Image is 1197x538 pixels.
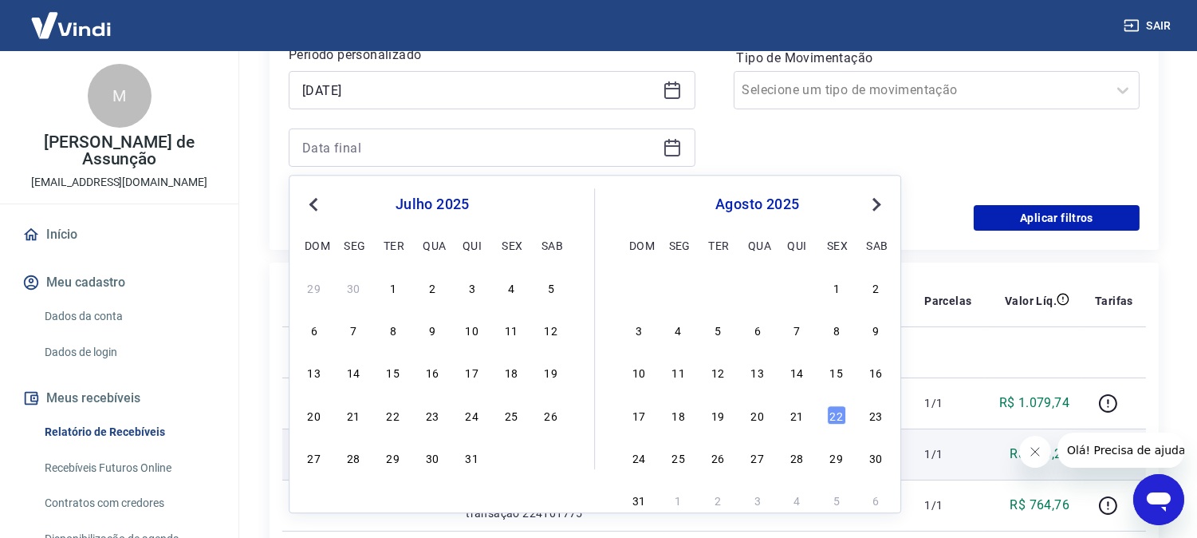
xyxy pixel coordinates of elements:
[787,235,806,255] div: qui
[423,448,442,467] div: Choose quarta-feira, 30 de julho de 2025
[627,276,888,512] div: month 2025-08
[344,321,363,340] div: Choose segunda-feira, 7 de julho de 2025
[384,235,403,255] div: ter
[787,363,806,382] div: Choose quinta-feira, 14 de agosto de 2025
[867,363,886,382] div: Choose sábado, 16 de agosto de 2025
[1010,445,1070,464] p: R$ 208,25
[1005,293,1057,309] p: Valor Líq.
[541,235,561,255] div: sab
[344,363,363,382] div: Choose segunda-feira, 14 de julho de 2025
[629,491,648,510] div: Choose domingo, 31 de agosto de 2025
[344,235,363,255] div: seg
[344,405,363,425] div: Choose segunda-feira, 21 de julho de 2025
[867,195,886,214] button: Next Month
[867,491,886,510] div: Choose sábado, 6 de setembro de 2025
[737,49,1137,68] label: Tipo de Movimentação
[304,195,323,214] button: Previous Month
[827,321,846,340] div: Choose sexta-feira, 8 de agosto de 2025
[88,64,152,128] div: M
[305,321,324,340] div: Choose domingo, 6 de julho de 2025
[541,363,561,382] div: Choose sábado, 19 de julho de 2025
[748,363,767,382] div: Choose quarta-feira, 13 de agosto de 2025
[827,405,846,425] div: Choose sexta-feira, 22 de agosto de 2025
[302,276,562,469] div: month 2025-07
[629,235,648,255] div: dom
[629,448,648,467] div: Choose domingo, 24 de agosto de 2025
[384,363,403,382] div: Choose terça-feira, 15 de julho de 2025
[627,195,888,214] div: agosto 2025
[629,405,648,425] div: Choose domingo, 17 de agosto de 2025
[669,363,688,382] div: Choose segunda-feira, 11 de agosto de 2025
[423,363,442,382] div: Choose quarta-feira, 16 de julho de 2025
[463,363,482,382] div: Choose quinta-feira, 17 de julho de 2025
[423,405,442,425] div: Choose quarta-feira, 23 de julho de 2025
[708,448,727,467] div: Choose terça-feira, 26 de agosto de 2025
[867,448,886,467] div: Choose sábado, 30 de agosto de 2025
[502,448,521,467] div: Choose sexta-feira, 1 de agosto de 2025
[384,405,403,425] div: Choose terça-feira, 22 de julho de 2025
[1010,496,1070,515] p: R$ 764,76
[629,278,648,297] div: Choose domingo, 27 de julho de 2025
[924,293,971,309] p: Parcelas
[1057,433,1184,468] iframe: Mensagem da empresa
[629,363,648,382] div: Choose domingo, 10 de agosto de 2025
[827,235,846,255] div: sex
[305,405,324,425] div: Choose domingo, 20 de julho de 2025
[384,278,403,297] div: Choose terça-feira, 1 de julho de 2025
[302,136,656,160] input: Data final
[708,405,727,425] div: Choose terça-feira, 19 de agosto de 2025
[502,321,521,340] div: Choose sexta-feira, 11 de julho de 2025
[13,134,226,168] p: [PERSON_NAME] de Assunção
[629,321,648,340] div: Choose domingo, 3 de agosto de 2025
[423,278,442,297] div: Choose quarta-feira, 2 de julho de 2025
[924,395,971,411] p: 1/1
[344,278,363,297] div: Choose segunda-feira, 30 de junho de 2025
[541,448,561,467] div: Choose sábado, 2 de agosto de 2025
[1133,474,1184,525] iframe: Botão para abrir a janela de mensagens
[669,491,688,510] div: Choose segunda-feira, 1 de setembro de 2025
[748,278,767,297] div: Choose quarta-feira, 30 de julho de 2025
[827,363,846,382] div: Choose sexta-feira, 15 de agosto de 2025
[423,235,442,255] div: qua
[19,1,123,49] img: Vindi
[787,321,806,340] div: Choose quinta-feira, 7 de agosto de 2025
[787,405,806,425] div: Choose quinta-feira, 21 de agosto de 2025
[541,405,561,425] div: Choose sábado, 26 de julho de 2025
[787,448,806,467] div: Choose quinta-feira, 28 de agosto de 2025
[305,235,324,255] div: dom
[502,363,521,382] div: Choose sexta-feira, 18 de julho de 2025
[19,265,219,300] button: Meu cadastro
[867,321,886,340] div: Choose sábado, 9 de agosto de 2025
[305,278,324,297] div: Choose domingo, 29 de junho de 2025
[38,452,219,485] a: Recebíveis Futuros Online
[708,491,727,510] div: Choose terça-feira, 2 de setembro de 2025
[38,416,219,449] a: Relatório de Recebíveis
[344,448,363,467] div: Choose segunda-feira, 28 de julho de 2025
[384,321,403,340] div: Choose terça-feira, 8 de julho de 2025
[867,235,886,255] div: sab
[423,321,442,340] div: Choose quarta-feira, 9 de julho de 2025
[502,405,521,425] div: Choose sexta-feira, 25 de julho de 2025
[924,497,971,513] p: 1/1
[708,363,727,382] div: Choose terça-feira, 12 de agosto de 2025
[748,235,767,255] div: qua
[1095,293,1133,309] p: Tarifas
[305,363,324,382] div: Choose domingo, 13 de julho de 2025
[1120,11,1178,41] button: Sair
[708,235,727,255] div: ter
[1019,436,1051,468] iframe: Fechar mensagem
[669,448,688,467] div: Choose segunda-feira, 25 de agosto de 2025
[708,278,727,297] div: Choose terça-feira, 29 de julho de 2025
[867,278,886,297] div: Choose sábado, 2 de agosto de 2025
[305,448,324,467] div: Choose domingo, 27 de julho de 2025
[827,278,846,297] div: Choose sexta-feira, 1 de agosto de 2025
[463,405,482,425] div: Choose quinta-feira, 24 de julho de 2025
[38,300,219,333] a: Dados da conta
[10,11,134,24] span: Olá! Precisa de ajuda?
[748,448,767,467] div: Choose quarta-feira, 27 de agosto de 2025
[463,321,482,340] div: Choose quinta-feira, 10 de julho de 2025
[302,195,562,214] div: julho 2025
[669,235,688,255] div: seg
[541,321,561,340] div: Choose sábado, 12 de julho de 2025
[669,321,688,340] div: Choose segunda-feira, 4 de agosto de 2025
